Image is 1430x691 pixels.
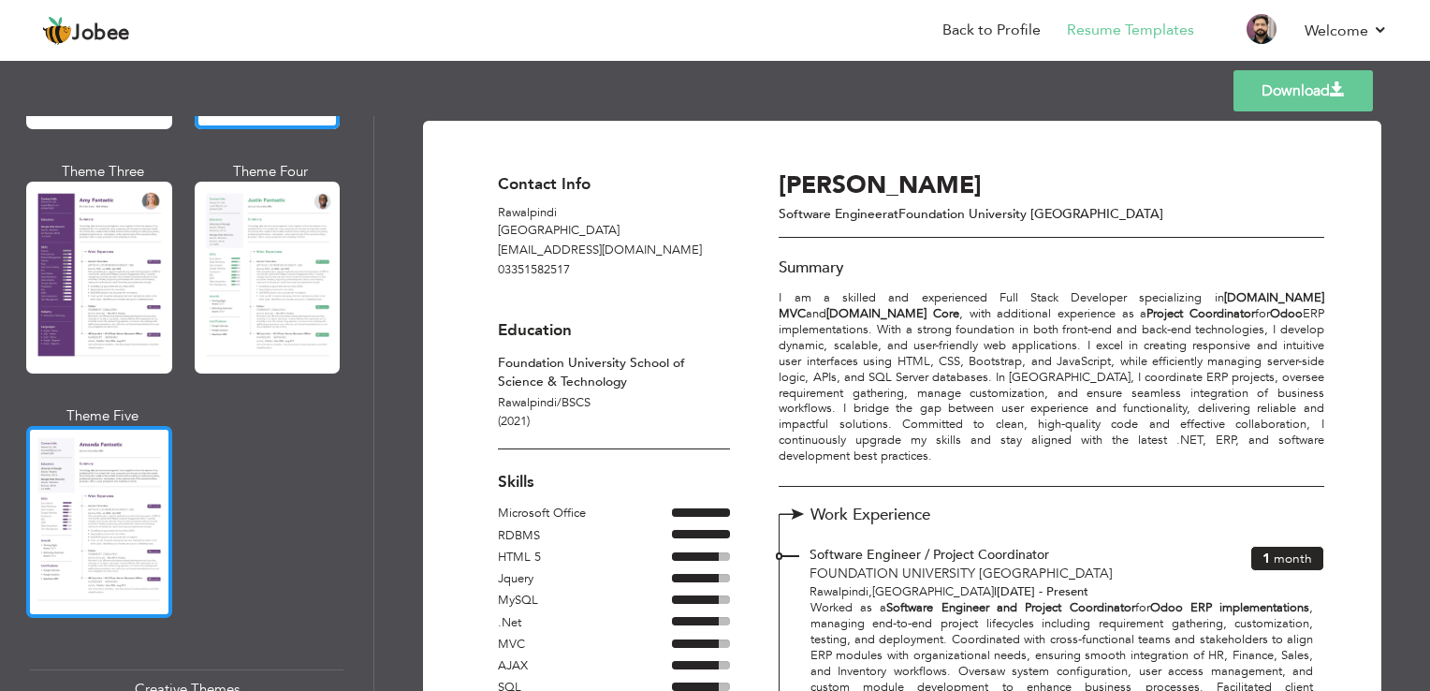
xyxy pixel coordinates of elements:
[887,205,898,223] span: at
[779,259,1323,277] h3: Summary
[498,505,672,523] div: Microsoft Office
[1146,305,1255,322] strong: Project Coordinator
[498,474,730,492] h3: Skills
[498,527,672,546] div: RDBMS
[810,507,969,524] span: Work Experience
[42,16,72,46] img: jobee.io
[810,546,1049,564] span: Software Engineer / Project Coordinator
[72,23,130,44] span: Jobee
[498,570,672,589] div: Jquery
[498,261,730,280] p: 03351582517
[498,549,672,567] div: HTML 5
[198,162,344,182] div: Theme Four
[779,289,1323,322] strong: [DOMAIN_NAME] MVC
[498,242,730,260] p: [EMAIL_ADDRESS][DOMAIN_NAME]
[30,406,176,426] div: Theme Five
[498,413,530,430] span: (2021)
[1233,70,1373,111] a: Download
[30,162,176,182] div: Theme Three
[1247,14,1277,44] img: Profile Img
[886,599,1134,616] strong: Software Engineer and Project Coordinator
[826,305,959,322] strong: [DOMAIN_NAME] Core
[779,172,1188,201] h3: [PERSON_NAME]
[1274,550,1312,567] span: Month
[498,176,730,194] h3: Contact Info
[498,322,730,340] h3: Education
[498,657,672,676] div: AJAX
[1262,550,1270,567] span: 1
[810,583,994,600] span: Rawalpindi [GEOGRAPHIC_DATA]
[557,394,562,411] span: /
[498,204,730,241] p: Rawalpindi [GEOGRAPHIC_DATA]
[994,583,997,600] span: |
[1067,20,1194,41] a: Resume Templates
[942,20,1041,41] a: Back to Profile
[498,354,730,392] div: Foundation University School of Science & Technology
[498,614,672,633] div: .Net
[994,583,1088,600] span: [DATE] - Present
[779,290,1323,464] p: I am a skilled and experienced Full Stack Developer specializing in and , with additional experie...
[42,16,130,46] a: Jobee
[1150,599,1310,616] strong: Odoo ERP implementations
[498,394,591,411] span: Rawalpindi BSCS
[779,205,1188,224] p: Software Engineer Foundation University [GEOGRAPHIC_DATA]
[810,565,1113,582] span: Foundation University [GEOGRAPHIC_DATA]
[498,636,672,654] div: MVC
[1270,305,1303,322] strong: Odoo
[1305,20,1388,42] a: Welcome
[498,592,672,610] div: MySQL
[868,583,872,600] span: ,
